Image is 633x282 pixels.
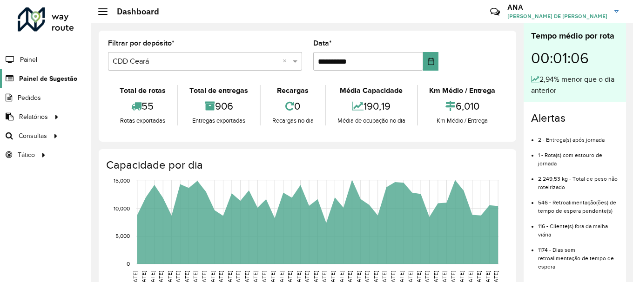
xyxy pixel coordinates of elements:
[18,150,35,160] span: Tático
[531,42,619,74] div: 00:01:06
[538,129,619,144] li: 2 - Entrega(s) após jornada
[263,116,323,125] div: Recargas no dia
[538,168,619,191] li: 2.249,53 kg - Total de peso não roteirizado
[420,96,505,116] div: 6,010
[19,112,48,122] span: Relatórios
[127,261,130,267] text: 0
[20,55,37,65] span: Painel
[420,116,505,125] div: Km Médio / Entrega
[18,93,41,103] span: Pedidos
[313,38,332,49] label: Data
[538,144,619,168] li: 1 - Rota(s) com estouro de jornada
[531,74,619,96] div: 2,94% menor que o dia anterior
[531,30,619,42] div: Tempo médio por rota
[420,85,505,96] div: Km Médio / Entrega
[19,131,47,141] span: Consultas
[110,85,175,96] div: Total de rotas
[283,56,290,67] span: Clear all
[507,12,607,20] span: [PERSON_NAME] DE [PERSON_NAME]
[507,3,607,12] h3: ANA
[180,116,257,125] div: Entregas exportadas
[114,205,130,211] text: 10,000
[531,111,619,125] h4: Alertas
[263,85,323,96] div: Recargas
[108,7,159,17] h2: Dashboard
[114,177,130,184] text: 15,000
[110,116,175,125] div: Rotas exportadas
[108,38,175,49] label: Filtrar por depósito
[485,2,505,22] a: Contato Rápido
[538,215,619,239] li: 116 - Cliente(s) fora da malha viária
[106,158,507,172] h4: Capacidade por dia
[538,191,619,215] li: 546 - Retroalimentação(ões) de tempo de espera pendente(s)
[423,52,438,71] button: Choose Date
[180,96,257,116] div: 906
[328,85,414,96] div: Média Capacidade
[538,239,619,271] li: 1174 - Dias sem retroalimentação de tempo de espera
[180,85,257,96] div: Total de entregas
[110,96,175,116] div: 55
[263,96,323,116] div: 0
[328,96,414,116] div: 190,19
[19,74,77,84] span: Painel de Sugestão
[115,233,130,239] text: 5,000
[328,116,414,125] div: Média de ocupação no dia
